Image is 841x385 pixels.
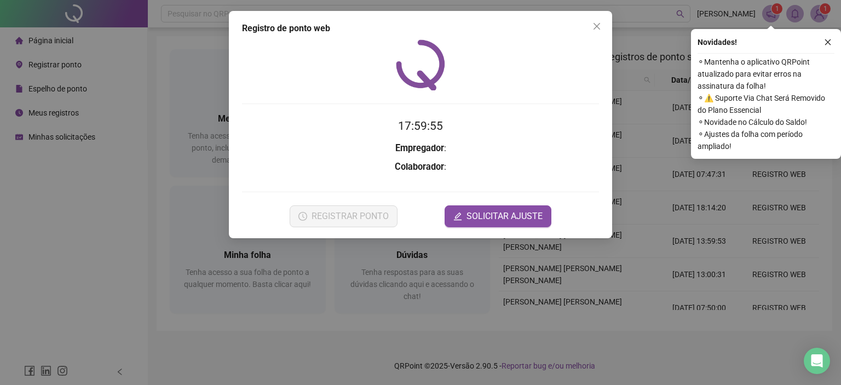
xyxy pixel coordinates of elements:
img: QRPoint [396,39,445,90]
strong: Colaborador [395,162,444,172]
span: ⚬ Novidade no Cálculo do Saldo! [698,116,834,128]
div: Registro de ponto web [242,22,599,35]
span: close [592,22,601,31]
span: ⚬ Ajustes da folha com período ampliado! [698,128,834,152]
span: close [824,38,832,46]
span: ⚬ Mantenha o aplicativo QRPoint atualizado para evitar erros na assinatura da folha! [698,56,834,92]
button: REGISTRAR PONTO [290,205,398,227]
span: Novidades ! [698,36,737,48]
h3: : [242,160,599,174]
time: 17:59:55 [398,119,443,133]
button: editSOLICITAR AJUSTE [445,205,551,227]
h3: : [242,141,599,156]
span: SOLICITAR AJUSTE [466,210,543,223]
span: edit [453,212,462,221]
span: ⚬ ⚠️ Suporte Via Chat Será Removido do Plano Essencial [698,92,834,116]
button: Close [588,18,606,35]
div: Open Intercom Messenger [804,348,830,374]
strong: Empregador [395,143,444,153]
